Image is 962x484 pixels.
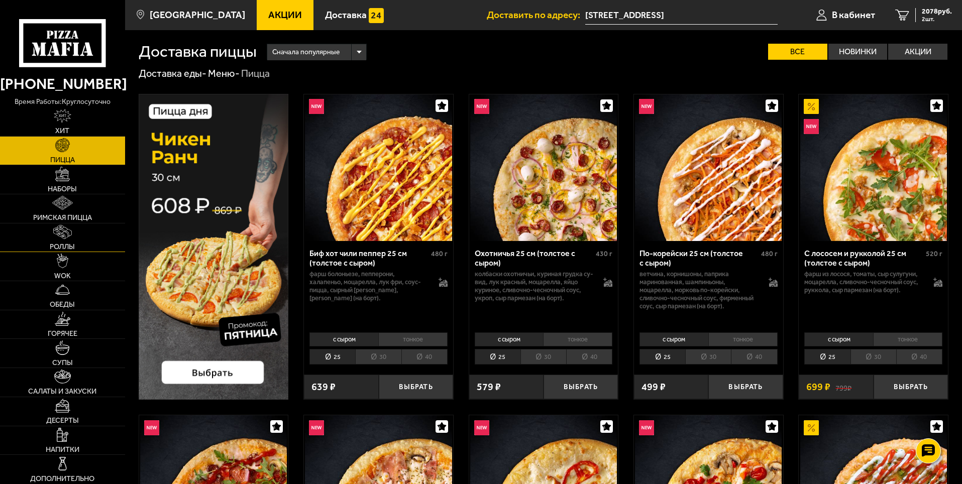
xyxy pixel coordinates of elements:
img: Акционный [804,420,819,435]
span: 2078 руб. [922,8,952,15]
p: фарш из лосося, томаты, сыр сулугуни, моцарелла, сливочно-чесночный соус, руккола, сыр пармезан (... [804,270,923,294]
li: с сыром [639,332,708,346]
span: Сначала популярные [272,43,340,62]
img: Новинка [639,420,654,435]
li: 30 [685,349,731,365]
img: Акционный [804,99,819,114]
a: Меню- [208,67,240,79]
label: Новинки [828,44,888,60]
span: 699 ₽ [806,382,830,392]
button: Выбрать [544,375,618,399]
li: с сыром [475,332,544,346]
label: Все [768,44,827,60]
input: Ваш адрес доставки [585,6,778,25]
p: ветчина, корнишоны, паприка маринованная, шампиньоны, моцарелла, морковь по-корейски, сливочно-че... [639,270,759,310]
div: Пицца [241,67,270,80]
button: Выбрать [708,375,783,399]
span: Напитки [46,446,79,453]
a: НовинкаОхотничья 25 см (толстое с сыром) [469,94,618,241]
p: колбаски охотничьи, куриная грудка су-вид, лук красный, моцарелла, яйцо куриное, сливочно-чесночн... [475,270,594,302]
div: Охотничья 25 см (толстое с сыром) [475,249,594,268]
span: 499 ₽ [642,382,666,392]
img: Охотничья 25 см (толстое с сыром) [470,94,617,241]
li: с сыром [804,332,873,346]
li: 40 [566,349,612,365]
span: Доставка [325,10,367,20]
img: Новинка [804,119,819,134]
img: Новинка [474,99,489,114]
button: Выбрать [379,375,453,399]
img: Новинка [309,420,324,435]
span: Римская пицца [33,214,92,221]
li: тонкое [708,332,778,346]
img: Новинка [309,99,324,114]
span: Обеды [50,301,75,308]
img: По-корейски 25 см (толстое с сыром) [635,94,782,241]
label: Акции [888,44,947,60]
span: В кабинет [832,10,875,20]
span: Акции [268,10,302,20]
span: 520 г [926,250,942,258]
img: Биф хот чили пеппер 25 см (толстое с сыром) [305,94,452,241]
img: С лососем и рукколой 25 см (толстое с сыром) [800,94,947,241]
li: тонкое [378,332,448,346]
div: По-корейски 25 см (толстое с сыром) [639,249,759,268]
span: [GEOGRAPHIC_DATA] [150,10,245,20]
a: АкционныйНовинкаС лососем и рукколой 25 см (толстое с сыром) [799,94,948,241]
img: Новинка [474,420,489,435]
span: Супы [52,359,73,366]
span: 480 г [761,250,778,258]
li: с сыром [309,332,378,346]
div: Биф хот чили пеппер 25 см (толстое с сыром) [309,249,429,268]
li: тонкое [543,332,612,346]
span: Роллы [50,243,75,250]
span: Наборы [48,185,77,192]
span: Салаты и закуски [28,388,96,395]
li: 25 [804,349,850,365]
span: Санкт-Петербург, Тихорецкий проспект, 25к2, подъезд 3 [585,6,778,25]
li: 40 [401,349,448,365]
span: Хит [55,127,69,134]
li: 30 [355,349,401,365]
img: Новинка [639,99,654,114]
span: Дополнительно [30,475,94,482]
h1: Доставка пиццы [139,44,257,60]
li: 25 [639,349,685,365]
li: тонкое [873,332,942,346]
s: 799 ₽ [835,382,851,392]
a: НовинкаБиф хот чили пеппер 25 см (толстое с сыром) [304,94,453,241]
div: С лососем и рукколой 25 см (толстое с сыром) [804,249,923,268]
img: 15daf4d41897b9f0e9f617042186c801.svg [369,8,384,23]
li: 30 [850,349,896,365]
span: Десерты [46,417,79,424]
li: 30 [520,349,566,365]
li: 25 [475,349,520,365]
span: Горячее [48,330,77,337]
span: Доставить по адресу: [487,10,585,20]
p: фарш болоньезе, пепперони, халапеньо, моцарелла, лук фри, соус-пицца, сырный [PERSON_NAME], [PERS... [309,270,429,302]
span: 480 г [431,250,448,258]
li: 40 [896,349,942,365]
span: 579 ₽ [477,382,501,392]
span: 639 ₽ [311,382,336,392]
span: 430 г [596,250,612,258]
li: 25 [309,349,355,365]
a: Доставка еды- [139,67,206,79]
span: Пицца [50,156,75,163]
span: 2 шт. [922,16,952,22]
button: Выбрать [874,375,948,399]
img: Новинка [144,420,159,435]
span: WOK [54,272,71,279]
li: 40 [731,349,777,365]
a: НовинкаПо-корейски 25 см (толстое с сыром) [634,94,783,241]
